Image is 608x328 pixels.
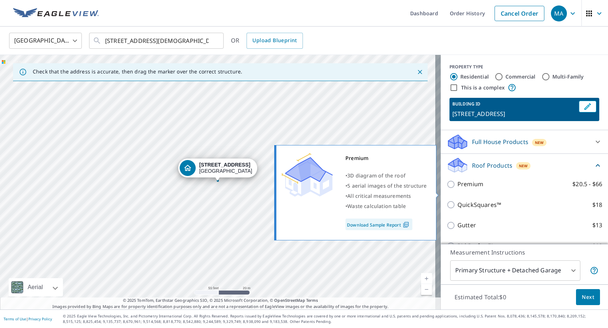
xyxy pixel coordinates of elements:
[495,6,544,21] a: Cancel Order
[33,68,242,75] p: Check that the address is accurate, then drag the marker over the correct structure.
[347,203,406,209] span: Waste calculation table
[415,67,425,77] button: Close
[274,297,305,303] a: OpenStreetMap
[452,101,480,107] p: BUILDING ID
[9,278,63,296] div: Aerial
[461,84,505,91] label: This is a complex
[460,73,489,80] label: Residential
[535,140,544,145] span: New
[576,289,600,305] button: Next
[519,163,528,169] span: New
[4,317,52,321] p: |
[247,33,303,49] a: Upload Blueprint
[199,162,251,168] strong: [STREET_ADDRESS]
[457,180,483,189] p: Premium
[178,159,257,181] div: Dropped pin, building 1, Residential property, 5471 Muddy Creek Rd Churchton, MD 20733
[347,192,411,199] span: All critical measurements
[63,313,604,324] p: © 2025 Eagle View Technologies, Inc. and Pictometry International Corp. All Rights Reserved. Repo...
[25,278,45,296] div: Aerial
[450,248,599,257] p: Measurement Instructions
[347,182,427,189] span: 5 aerial images of the structure
[28,316,52,321] a: Privacy Policy
[572,180,602,189] p: $20.5 - $66
[457,200,501,209] p: QuickSquares™
[345,171,427,181] div: •
[123,297,318,304] span: © 2025 TomTom, Earthstar Geographics SIO, © 2025 Microsoft Corporation, ©
[199,162,252,174] div: [GEOGRAPHIC_DATA]
[9,31,82,51] div: [GEOGRAPHIC_DATA]
[450,260,580,281] div: Primary Structure + Detached Garage
[252,36,297,45] span: Upload Blueprint
[582,293,594,302] span: Next
[306,297,318,303] a: Terms
[457,221,476,230] p: Gutter
[421,273,432,284] a: Current Level 19, Zoom In
[345,191,427,201] div: •
[105,31,209,51] input: Search by address or latitude-longitude
[592,200,602,209] p: $18
[401,221,411,228] img: Pdf Icon
[345,219,412,230] a: Download Sample Report
[551,5,567,21] div: MA
[447,133,602,151] div: Full House ProductsNew
[449,64,599,70] div: PROPERTY TYPE
[590,266,599,275] span: Your report will include the primary structure and a detached garage if one exists.
[447,157,602,174] div: Roof ProductsNew
[13,8,99,19] img: EV Logo
[345,201,427,211] div: •
[592,221,602,230] p: $13
[421,284,432,295] a: Current Level 19, Zoom Out
[452,109,576,118] p: [STREET_ADDRESS]
[457,241,493,251] p: Bid Perfect™
[505,73,536,80] label: Commercial
[592,241,602,251] p: $18
[4,316,26,321] a: Terms of Use
[449,289,512,305] p: Estimated Total: $0
[345,181,427,191] div: •
[282,153,333,197] img: Premium
[579,101,596,112] button: Edit building 1
[472,161,512,170] p: Roof Products
[472,137,528,146] p: Full House Products
[347,172,405,179] span: 3D diagram of the roof
[552,73,584,80] label: Multi-Family
[345,153,427,163] div: Premium
[231,33,303,49] div: OR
